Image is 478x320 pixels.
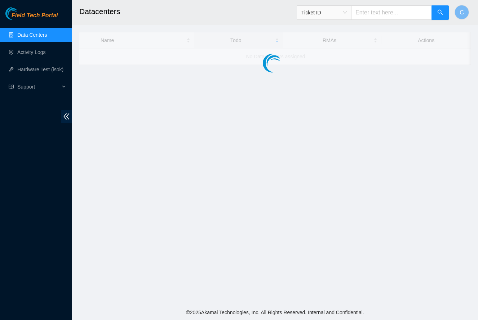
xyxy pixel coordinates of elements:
a: Hardware Test (isok) [17,67,63,72]
span: Ticket ID [301,7,347,18]
button: C [455,5,469,19]
span: read [9,84,14,89]
span: search [437,9,443,16]
span: Support [17,80,60,94]
button: search [431,5,449,20]
span: C [460,8,464,17]
span: Field Tech Portal [12,12,58,19]
footer: © 2025 Akamai Technologies, Inc. All Rights Reserved. Internal and Confidential. [72,305,478,320]
a: Akamai TechnologiesField Tech Portal [5,13,58,22]
a: Activity Logs [17,49,46,55]
img: Akamai Technologies [5,7,36,20]
a: Data Centers [17,32,47,38]
input: Enter text here... [351,5,432,20]
span: double-left [61,110,72,123]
